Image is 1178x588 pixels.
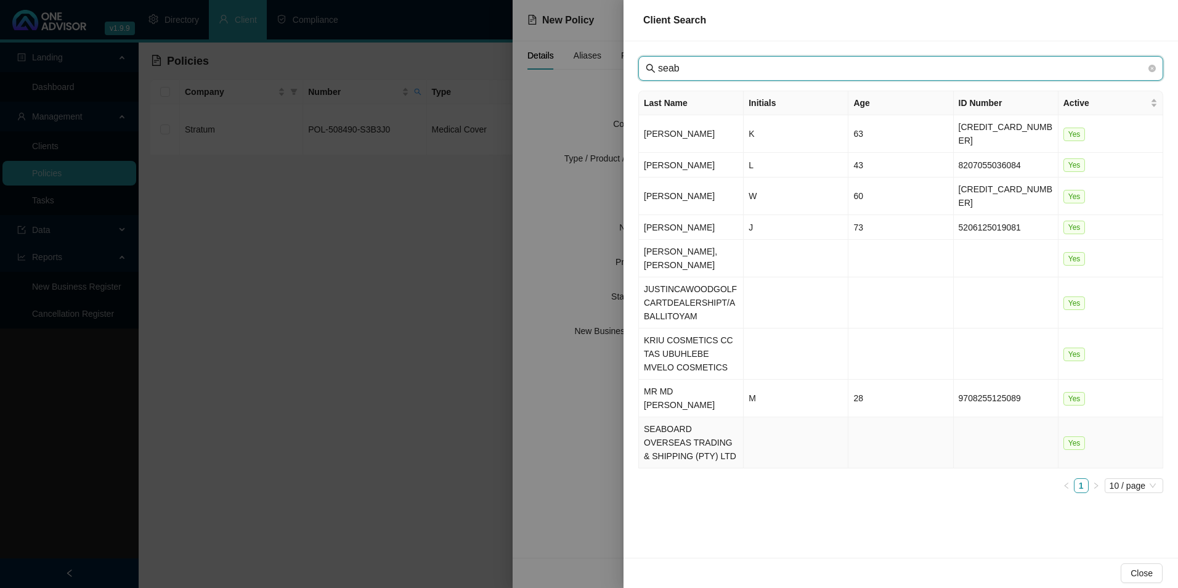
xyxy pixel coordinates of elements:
[954,91,1058,115] th: ID Number
[639,277,744,329] td: JUSTINCAWOODGOLFCARTDEALERSHIPT/ABALLITOYAM
[639,215,744,240] td: [PERSON_NAME]
[1089,478,1103,493] li: Next Page
[1121,563,1163,583] button: Close
[1092,482,1100,489] span: right
[1063,252,1086,266] span: Yes
[954,153,1058,178] td: 8207055036084
[1063,348,1086,361] span: Yes
[744,91,848,115] th: Initials
[1063,221,1086,234] span: Yes
[1063,296,1086,310] span: Yes
[744,380,848,417] td: M
[1063,190,1086,203] span: Yes
[853,191,863,201] span: 60
[1063,392,1086,406] span: Yes
[1089,478,1103,493] button: right
[853,393,863,403] span: 28
[1105,478,1163,493] div: Page Size
[1074,479,1088,492] a: 1
[658,61,1146,76] input: Last Name
[744,178,848,215] td: W
[853,160,863,170] span: 43
[744,215,848,240] td: J
[1131,566,1153,580] span: Close
[1110,479,1158,492] span: 10 / page
[744,115,848,153] td: K
[954,178,1058,215] td: [CREDIT_CARD_NUMBER]
[639,329,744,380] td: KRIU COSMETICS CC TAS UBUHLEBE MVELO COSMETICS
[1148,65,1156,72] span: close-circle
[1063,158,1086,172] span: Yes
[639,91,744,115] th: Last Name
[1059,478,1074,493] button: left
[1063,128,1086,141] span: Yes
[1063,436,1086,450] span: Yes
[853,129,863,139] span: 63
[744,153,848,178] td: L
[1074,478,1089,493] li: 1
[1063,96,1148,110] span: Active
[639,178,744,215] td: [PERSON_NAME]
[954,215,1058,240] td: 5206125019081
[848,91,953,115] th: Age
[853,223,863,232] span: 73
[954,115,1058,153] td: [CREDIT_CARD_NUMBER]
[639,153,744,178] td: [PERSON_NAME]
[639,380,744,417] td: MR MD [PERSON_NAME]
[1148,63,1156,74] span: close-circle
[954,380,1058,417] td: 9708255125089
[1063,482,1070,489] span: left
[639,115,744,153] td: [PERSON_NAME]
[639,417,744,468] td: SEABOARD OVERSEAS TRADING & SHIPPING (PTY) LTD
[643,15,706,25] span: Client Search
[1058,91,1163,115] th: Active
[639,240,744,277] td: [PERSON_NAME], [PERSON_NAME]
[1059,478,1074,493] li: Previous Page
[646,63,656,73] span: search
